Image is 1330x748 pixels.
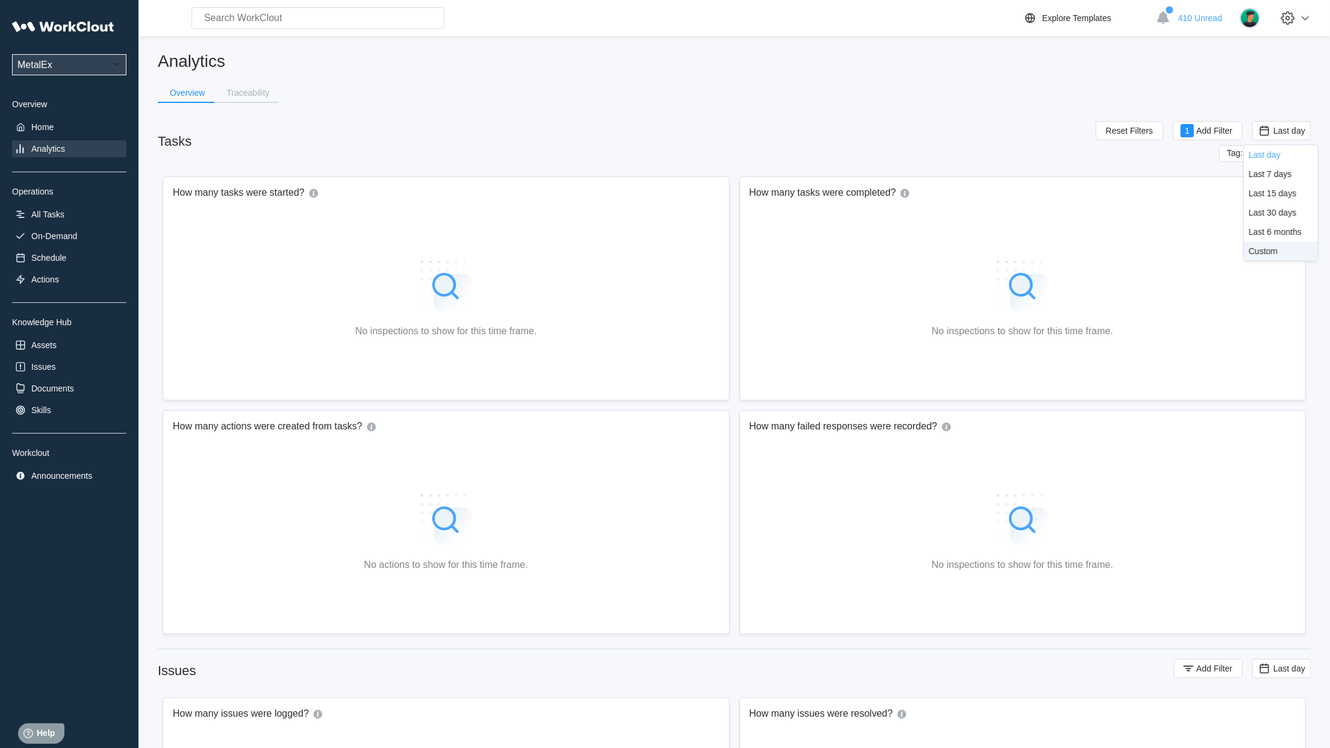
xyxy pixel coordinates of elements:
div: No inspections to show for this time frame. [932,559,1113,570]
a: Actions [12,271,126,288]
a: Assets [12,337,126,354]
h2: How many actions were created from tasks? [173,420,362,434]
div: Analytics [31,144,65,154]
a: Issues [12,358,126,375]
div: Issues [31,362,55,372]
a: Announcements [12,467,126,484]
h2: How many issues were resolved? [750,708,893,721]
button: Reset Filters [1096,121,1164,140]
div: Actions [31,275,59,284]
div: Traceability [226,89,269,97]
span: Last day [1273,126,1305,136]
span: 410 Unread [1178,13,1222,23]
span: Add Filter [1196,664,1232,673]
a: Schedule [12,249,126,266]
div: Overview [12,99,126,109]
a: Explore Templates [1023,11,1150,25]
div: Last 30 days [1249,208,1296,217]
div: Issues [158,663,196,679]
a: Home [12,119,126,136]
div: Last day [1249,150,1281,160]
a: On-Demand [12,228,126,245]
input: Search WorkClout [191,7,444,29]
div: Tasks [158,134,191,149]
h2: How many issues were logged? [173,708,309,721]
h2: How many tasks were started? [173,187,305,200]
div: On-Demand [31,231,77,241]
div: Custom [1249,246,1278,256]
a: Documents [12,380,126,397]
button: Add Filter [1174,659,1243,678]
div: Documents [31,384,74,393]
span: Reset Filters [1106,126,1154,135]
div: Last 15 days [1249,189,1296,198]
div: No inspections to show for this time frame. [932,326,1113,337]
h2: Analytics [158,51,1311,72]
div: Overview [170,89,205,97]
button: 1Add Filter [1173,121,1243,140]
div: Skills [31,405,51,415]
div: 1 [1181,124,1194,137]
span: Tag: Safety audit [1227,148,1290,159]
a: All Tasks [12,206,126,223]
span: Add Filter [1196,126,1232,135]
div: Schedule [31,253,66,263]
div: Knowledge Hub [12,317,126,327]
a: Analytics [12,140,126,157]
div: Explore Templates [1042,13,1111,23]
span: Last day [1273,664,1305,673]
div: Assets [31,340,57,350]
div: Workclout [12,448,126,458]
div: Last 7 days [1249,169,1292,179]
h2: How many tasks were completed? [750,187,897,200]
div: Last 6 months [1249,227,1302,237]
img: user.png [1240,8,1260,28]
div: No inspections to show for this time frame. [355,326,536,337]
div: No actions to show for this time frame. [364,559,528,570]
div: Operations [12,187,126,196]
div: Home [31,122,54,132]
button: Overview [158,84,214,102]
a: Skills [12,402,126,419]
h2: How many failed responses were recorded? [750,420,937,434]
button: Traceability [214,84,279,102]
div: All Tasks [31,210,64,219]
div: Announcements [31,471,92,481]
